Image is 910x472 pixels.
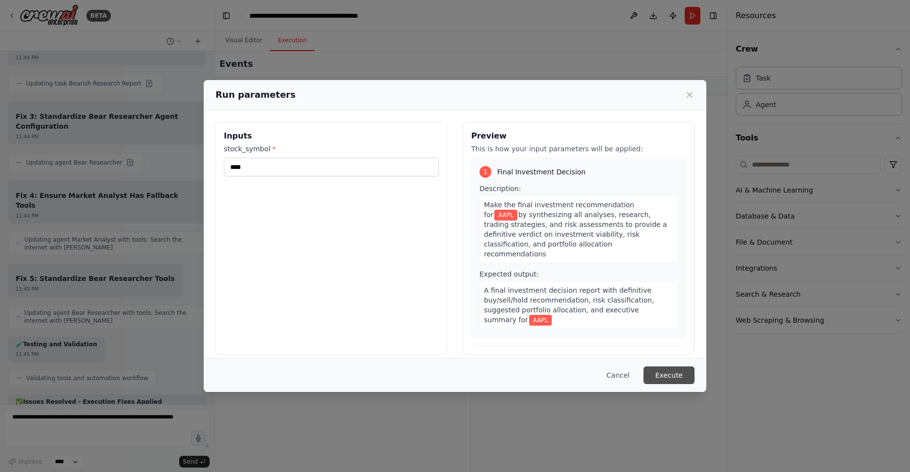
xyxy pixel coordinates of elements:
span: Variable: stock_symbol [494,210,517,221]
span: Description: [480,185,521,193]
span: by synthesizing all analyses, research, trading strategies, and risk assessments to provide a def... [484,211,667,258]
button: Cancel [599,366,638,384]
div: 1 [480,166,491,178]
h2: Run parameters [215,88,295,102]
span: Expected output: [480,270,539,278]
p: This is how your input parameters will be applied: [471,144,686,154]
span: Final Investment Decision [497,167,586,177]
h3: Preview [471,130,686,142]
span: Make the final investment recommendation for [484,201,634,219]
h3: Inputs [224,130,439,142]
span: A final investment decision report with definitive buy/sell/hold recommendation, risk classificat... [484,286,654,324]
span: Variable: stock_symbol [529,315,552,326]
label: stock_symbol [224,144,439,154]
button: Execute [643,366,695,384]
